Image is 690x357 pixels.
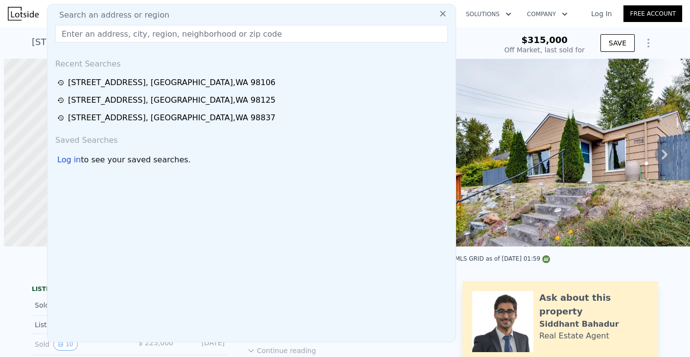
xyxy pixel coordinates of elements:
div: Off Market, last sold for [505,45,585,55]
div: LISTING & SALE HISTORY [32,285,228,295]
div: Listed [35,320,122,330]
div: Log in [57,154,81,166]
div: [STREET_ADDRESS] , [GEOGRAPHIC_DATA] , WA 98125 [68,94,276,106]
span: $315,000 [521,35,568,45]
button: Solutions [458,5,519,23]
button: View historical data [53,338,77,351]
div: Ask about this property [539,291,648,318]
div: Sold [35,299,122,312]
input: Enter an address, city, region, neighborhood or zip code [55,25,448,43]
div: Saved Searches [51,127,452,150]
img: Lotside [8,7,39,21]
span: to see your saved searches. [81,154,190,166]
div: Recent Searches [51,50,452,74]
img: NWMLS Logo [542,255,550,263]
div: [DATE] [181,338,225,351]
button: SAVE [600,34,635,52]
div: [STREET_ADDRESS] , [GEOGRAPHIC_DATA] , WA 98106 [32,35,268,49]
span: Search an address or region [51,9,169,21]
a: [STREET_ADDRESS], [GEOGRAPHIC_DATA],WA 98125 [57,94,449,106]
div: [STREET_ADDRESS] , [GEOGRAPHIC_DATA] , WA 98106 [68,77,276,89]
div: [STREET_ADDRESS] , [GEOGRAPHIC_DATA] , WA 98837 [68,112,276,124]
button: Continue reading [247,346,316,356]
span: $ 225,000 [138,339,173,347]
button: Company [519,5,575,23]
a: Log In [579,9,623,19]
button: Show Options [639,33,658,53]
div: Real Estate Agent [539,330,609,342]
a: [STREET_ADDRESS], [GEOGRAPHIC_DATA],WA 98106 [57,77,449,89]
a: Free Account [623,5,682,22]
a: [STREET_ADDRESS], [GEOGRAPHIC_DATA],WA 98837 [57,112,449,124]
div: Sold [35,338,122,351]
div: Siddhant Bahadur [539,318,619,330]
